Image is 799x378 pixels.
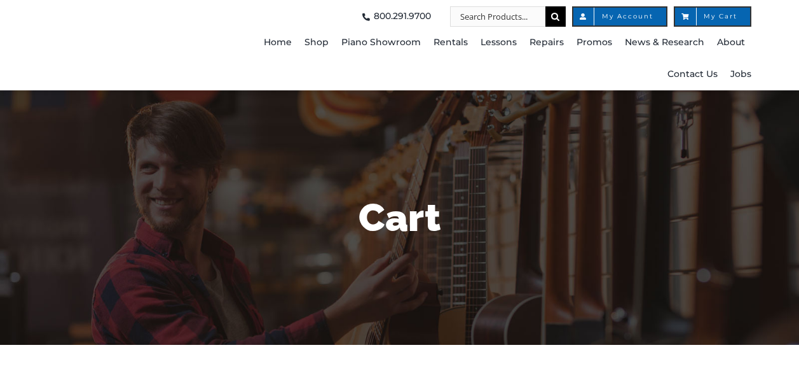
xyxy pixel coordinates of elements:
h1: Cart [28,191,772,244]
span: Shop [304,32,329,53]
span: My Cart [688,13,737,20]
a: News & Research [625,27,704,59]
span: Rentals [434,32,468,53]
span: Piano Showroom [341,32,421,53]
a: Shop [304,27,329,59]
a: Promos [577,27,612,59]
a: Rentals [434,27,468,59]
nav: Main Menu [231,27,751,90]
span: About [717,32,745,53]
span: 800.291.9700 [374,6,431,27]
a: Repairs [529,27,564,59]
span: News & Research [625,32,704,53]
a: My Account [572,6,667,27]
a: 800.291.9700 [359,6,431,27]
span: Lessons [481,32,517,53]
a: Contact Us [667,59,718,90]
input: Search Products... [450,6,545,27]
a: About [717,27,745,59]
a: Lessons [481,27,517,59]
span: My Account [586,13,653,20]
a: Home [264,27,292,59]
span: Jobs [730,64,751,85]
span: Repairs [529,32,564,53]
a: Piano Showroom [341,27,421,59]
a: Jobs [730,59,751,90]
a: taylors-music-store-west-chester [48,10,175,22]
span: Contact Us [667,64,718,85]
input: Search [545,6,566,27]
nav: Top Right [231,6,751,27]
a: My Cart [674,6,751,27]
span: Promos [577,32,612,53]
span: Home [264,32,292,53]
